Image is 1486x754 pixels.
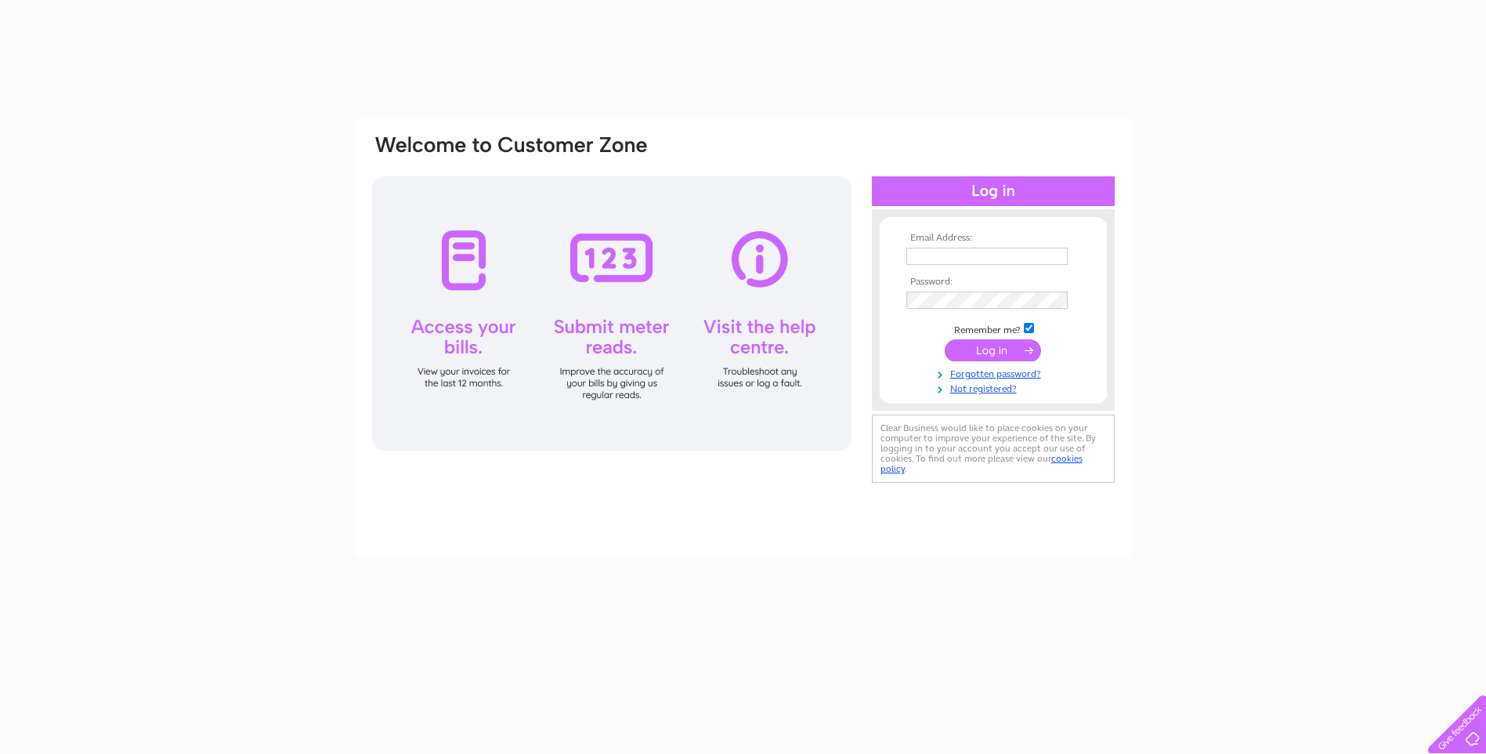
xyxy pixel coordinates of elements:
[902,321,1084,336] td: Remember me?
[880,453,1083,474] a: cookies policy
[872,415,1115,483] div: Clear Business would like to place cookies on your computer to improve your experience of the sit...
[902,277,1084,288] th: Password:
[945,339,1041,361] input: Submit
[906,365,1084,380] a: Forgotten password?
[906,380,1084,395] a: Not registered?
[902,233,1084,244] th: Email Address:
